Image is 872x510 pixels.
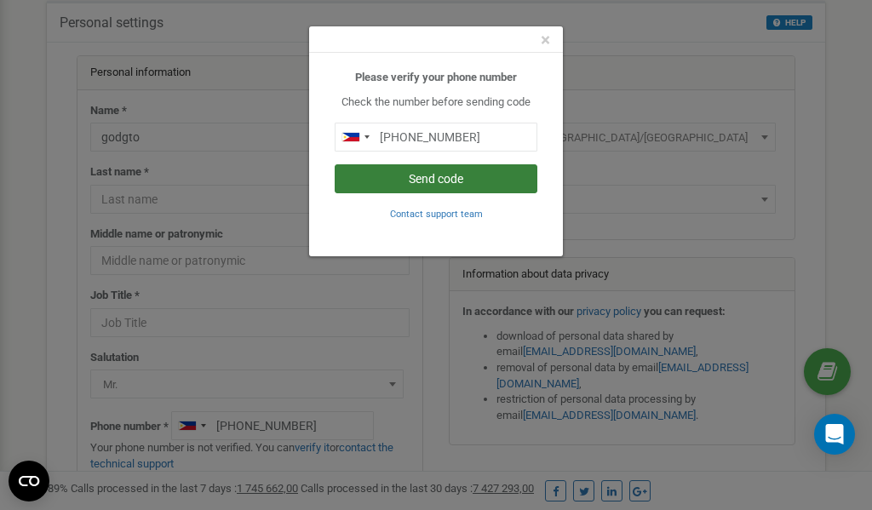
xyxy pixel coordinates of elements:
span: × [541,30,550,50]
b: Please verify your phone number [355,71,517,83]
button: Close [541,32,550,49]
small: Contact support team [390,209,483,220]
button: Send code [335,164,537,193]
button: Open CMP widget [9,461,49,501]
input: 0905 123 4567 [335,123,537,152]
div: Telephone country code [336,123,375,151]
div: Open Intercom Messenger [814,414,855,455]
a: Contact support team [390,207,483,220]
p: Check the number before sending code [335,95,537,111]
